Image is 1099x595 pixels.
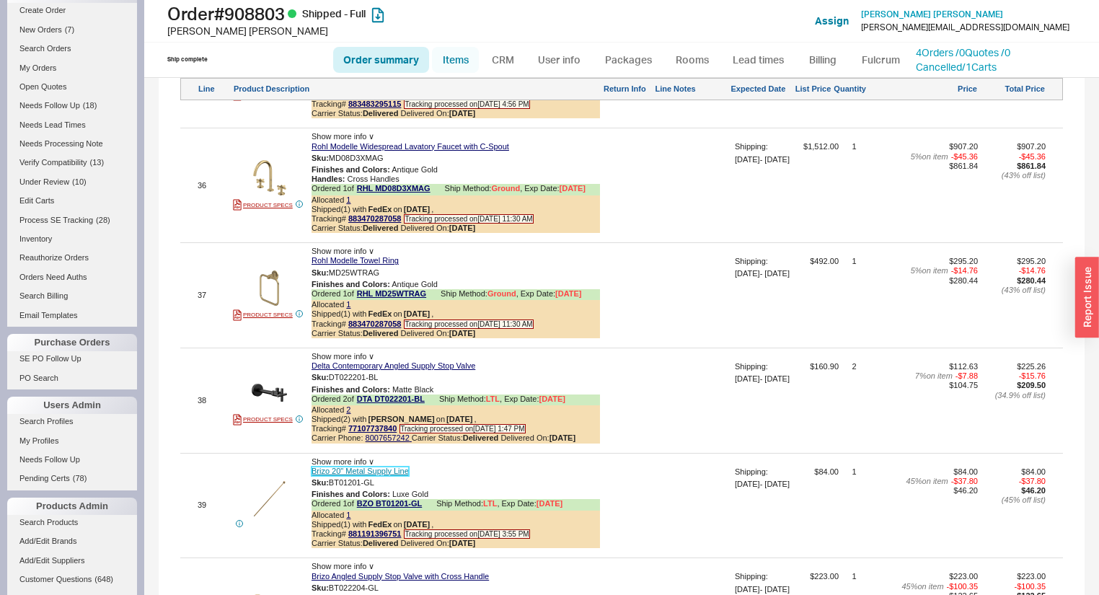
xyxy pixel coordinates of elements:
a: My Orders [7,61,137,76]
div: Shipping: [735,467,768,477]
span: Tracking processed on [DATE] 3:55 PM [404,529,529,539]
div: Quantity [834,84,866,94]
a: Customer Questions(648) [7,572,137,587]
span: Carrier Status: [412,433,501,442]
a: 1 [346,511,350,519]
span: MD08D3XMAG [329,153,384,162]
span: $209.50 [1017,381,1046,389]
a: Billing [798,47,848,73]
span: Finishes and Colors : [312,385,390,394]
a: Order summary [333,47,429,73]
b: Delivered [363,109,399,118]
span: Tracking# [312,214,401,223]
span: - $37.80 [951,477,978,486]
div: Total Price [980,84,1045,94]
div: Product Description [234,84,601,94]
b: Delivered [463,433,499,442]
a: 77107737840 [348,424,397,433]
b: FedEx [368,309,392,319]
span: ( 78 ) [73,474,87,482]
b: Ground [487,289,516,298]
div: [PERSON_NAME] [PERSON_NAME] [167,24,553,38]
div: Shipping: [735,572,768,581]
span: ( 7 ) [65,25,74,34]
div: Shipping: [735,142,768,151]
a: New Orders(7) [7,22,137,38]
div: Ship complete [167,56,208,63]
b: [DATE] [449,539,475,547]
b: [PERSON_NAME] [368,415,434,424]
div: 38 [198,396,230,405]
div: Ordered 1 of Ship Method: [312,499,600,510]
span: $112.63 [949,362,978,371]
div: Expected Date [731,84,792,94]
div: [DATE] - [DATE] [735,269,790,278]
span: Show more info ∨ [312,247,374,255]
span: $1,512.00 [801,142,839,239]
span: Carrier Phone: [312,433,412,442]
span: ( 10 ) [72,177,87,186]
span: Delivered On: [500,433,575,442]
a: 1 [346,300,350,309]
div: 37 [198,291,230,300]
b: [DATE] [404,520,430,529]
a: Pending Certs(78) [7,471,137,486]
a: Delta Contemporary Angled Supply Stop Valve [312,361,475,371]
div: Line [198,84,231,94]
div: Return Info [604,84,652,94]
div: [DATE] - [DATE] [735,374,790,384]
span: Show more info ∨ [312,457,374,466]
span: $861.84 [949,162,978,170]
span: Finishes and Colors : [312,490,390,498]
b: FedEx [368,520,392,529]
img: kcx0jiazvlpdhtmsrzmy__83009.1706066234_hjaou8 [252,160,287,195]
b: [DATE] [449,224,475,232]
div: Cross Handles [312,175,600,184]
span: Tracking processed on [DATE] 1:47 PM [400,424,525,433]
span: BT022204-GL [329,583,379,591]
span: $223.00 [949,572,978,581]
a: Add/Edit Brands [7,534,137,549]
div: Shipping: [735,257,768,266]
span: Show more info ∨ [312,562,374,570]
a: Lead times [722,47,795,73]
span: Tracking# [312,529,401,538]
span: $160.90 [801,362,839,449]
a: 883483295115 [348,100,401,108]
div: 39 [198,501,230,510]
a: Needs Follow Up [7,452,137,467]
span: Tracking processed on [DATE] 4:56 PM [404,100,529,109]
div: [DATE] - [DATE] [735,585,790,594]
span: $225.26 [1017,362,1046,371]
div: Shipped ( 1 ) with on , [312,309,600,319]
span: Carrier Status: [312,224,401,232]
span: Verify Compatibility [19,158,87,167]
span: ( 18 ) [83,101,97,110]
span: Tracking processed on [DATE] 11:30 AM [404,214,533,224]
div: Matte Black [312,385,600,395]
div: Ordered 1 of Ship Method: [312,184,600,195]
a: PRODUCT SPECS [233,199,293,211]
a: 883470287058 [348,214,401,223]
a: Needs Processing Note [7,136,137,151]
a: Rooms [665,47,719,73]
span: - $37.80 [1019,477,1046,486]
span: - $7.88 [955,371,978,381]
a: 8007657242 [366,433,412,442]
a: Items [432,47,479,73]
div: Antique Gold [312,165,600,175]
span: Tracking# [312,319,401,328]
a: Create Order [7,3,137,18]
a: Reauthorize Orders [7,250,137,265]
span: $907.20 [949,142,978,151]
div: 2 [852,362,856,449]
b: [DATE] [446,415,472,424]
div: Ordered 2 of Ship Method: [312,395,600,405]
span: 5 % on item [911,152,948,162]
div: [PERSON_NAME][EMAIL_ADDRESS][DOMAIN_NAME] [861,22,1069,32]
b: FedEx [368,205,392,214]
a: PO Search [7,371,137,386]
span: - $14.76 [1019,266,1046,276]
div: , Exp Date: [516,289,582,300]
div: , Exp Date: [497,499,562,510]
